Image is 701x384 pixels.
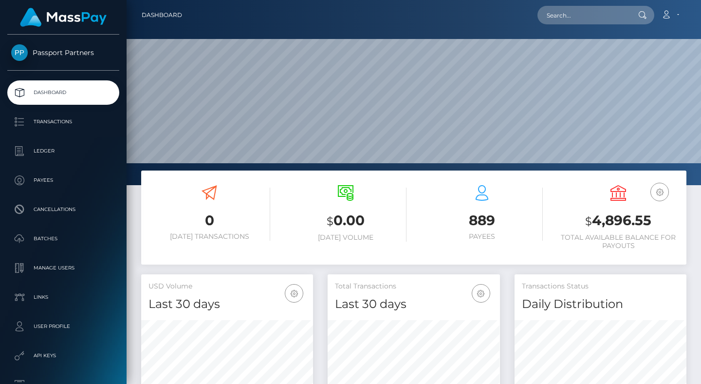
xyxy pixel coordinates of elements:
[7,344,119,368] a: API Keys
[7,285,119,309] a: Links
[148,211,270,230] h3: 0
[11,173,115,188] p: Payees
[11,319,115,334] p: User Profile
[148,232,270,241] h6: [DATE] Transactions
[11,348,115,363] p: API Keys
[522,282,679,291] h5: Transactions Status
[7,139,119,163] a: Ledger
[20,8,107,27] img: MassPay Logo
[421,211,543,230] h3: 889
[142,5,182,25] a: Dashboard
[148,296,306,313] h4: Last 30 days
[557,233,679,250] h6: Total Available Balance for Payouts
[585,214,592,228] small: $
[421,232,543,241] h6: Payees
[11,290,115,305] p: Links
[148,282,306,291] h5: USD Volume
[11,44,28,61] img: Passport Partners
[7,110,119,134] a: Transactions
[557,211,679,231] h3: 4,896.55
[285,211,406,231] h3: 0.00
[7,168,119,192] a: Payees
[327,214,333,228] small: $
[7,197,119,222] a: Cancellations
[335,282,492,291] h5: Total Transactions
[11,115,115,129] p: Transactions
[7,314,119,339] a: User Profile
[537,6,629,24] input: Search...
[522,296,679,313] h4: Daily Distribution
[11,202,115,217] p: Cancellations
[11,85,115,100] p: Dashboard
[7,227,119,251] a: Batches
[11,261,115,275] p: Manage Users
[7,48,119,57] span: Passport Partners
[11,231,115,246] p: Batches
[335,296,492,313] h4: Last 30 days
[7,256,119,280] a: Manage Users
[285,233,406,242] h6: [DATE] Volume
[11,144,115,158] p: Ledger
[7,80,119,105] a: Dashboard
